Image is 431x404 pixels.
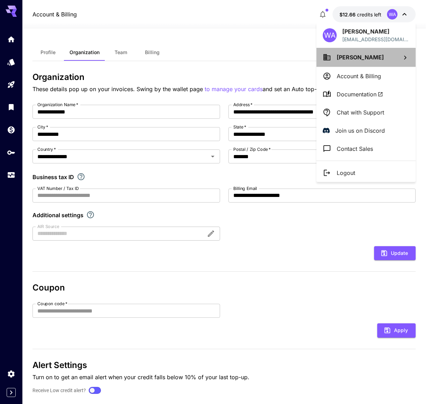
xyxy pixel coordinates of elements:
p: Logout [337,169,355,177]
p: Account & Billing [337,72,381,80]
p: [PERSON_NAME] [342,27,409,36]
button: [PERSON_NAME] [316,48,416,67]
span: [PERSON_NAME] [337,54,384,61]
p: Chat with Support [337,108,384,117]
div: WA [323,28,337,42]
span: Documentation [337,90,383,98]
div: hello@scuffedepoch.com [342,36,409,43]
p: [EMAIL_ADDRESS][DOMAIN_NAME] [342,36,409,43]
p: Contact Sales [337,145,373,153]
p: Join us on Discord [335,126,385,135]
